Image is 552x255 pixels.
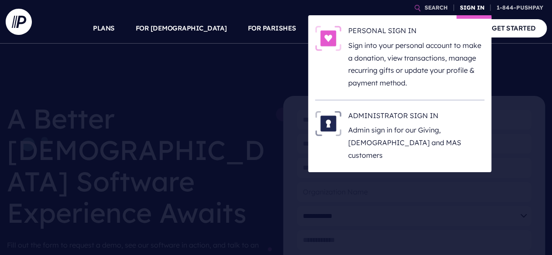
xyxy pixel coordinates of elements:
[136,13,227,44] a: FOR [DEMOGRAPHIC_DATA]
[93,13,115,44] a: PLANS
[348,26,484,39] h6: PERSONAL SIGN IN
[315,111,341,136] img: ADMINISTRATOR SIGN IN - Illustration
[317,13,356,44] a: SOLUTIONS
[315,111,484,162] a: ADMINISTRATOR SIGN IN - Illustration ADMINISTRATOR SIGN IN Admin sign in for our Giving, [DEMOGRA...
[428,13,460,44] a: COMPANY
[377,13,407,44] a: EXPLORE
[348,39,484,89] p: Sign into your personal account to make a donation, view transactions, manage recurring gifts or ...
[315,26,484,89] a: PERSONAL SIGN IN - Illustration PERSONAL SIGN IN Sign into your personal account to make a donati...
[348,111,484,124] h6: ADMINISTRATOR SIGN IN
[315,26,341,51] img: PERSONAL SIGN IN - Illustration
[481,19,547,37] a: GET STARTED
[348,124,484,161] p: Admin sign in for our Giving, [DEMOGRAPHIC_DATA] and MAS customers
[248,13,296,44] a: FOR PARISHES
